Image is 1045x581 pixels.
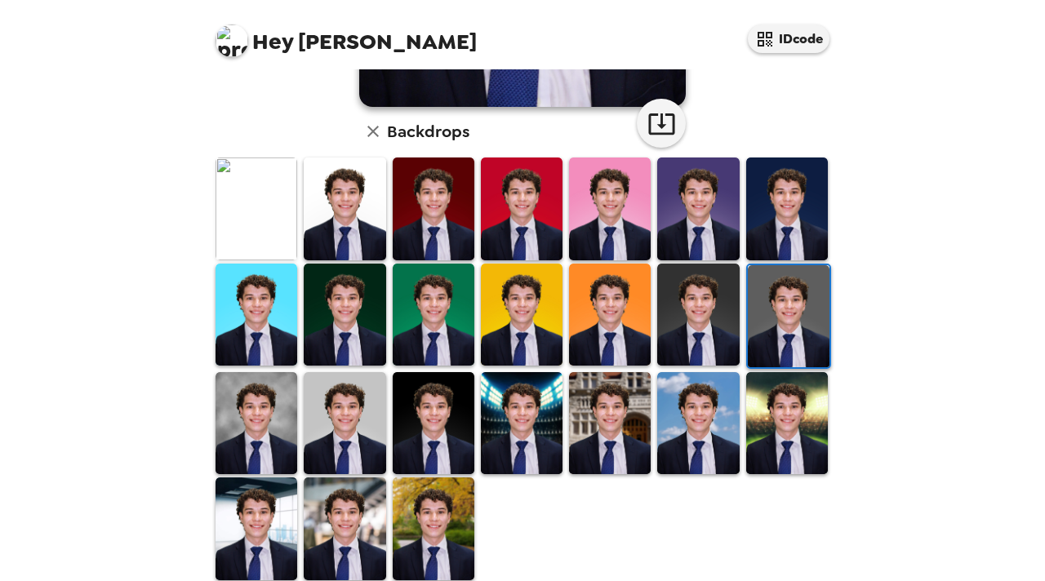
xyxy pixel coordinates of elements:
[387,118,469,144] h6: Backdrops
[216,16,477,53] span: [PERSON_NAME]
[216,157,297,259] img: Original
[252,27,293,56] span: Hey
[216,24,248,57] img: profile pic
[748,24,829,53] button: IDcode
